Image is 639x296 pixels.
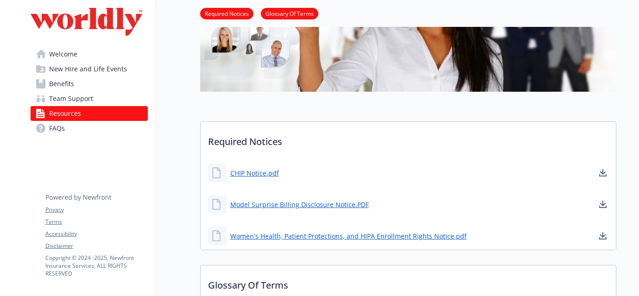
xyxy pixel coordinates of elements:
[31,47,148,62] a: Welcome
[597,199,608,210] a: download document
[201,122,616,156] p: Required Notices
[230,231,467,241] a: Women's Health, Patient Protections, and HIPA Enrollment Rights Notice.pdf
[31,91,148,106] a: Team Support
[49,121,65,136] span: FAQs
[45,230,147,238] a: Accessibility
[31,76,148,91] a: Benefits
[45,206,147,214] a: Privacy
[49,91,93,106] span: Team Support
[261,9,318,18] a: Glossary Of Terms
[230,200,369,209] a: Model Surprise Billing Disclosure Notice.PDF
[230,168,279,178] a: CHIP Notice.pdf
[49,76,74,91] span: Benefits
[31,106,148,121] a: Resources
[31,121,148,136] a: FAQs
[200,9,253,18] a: Required Notices
[45,254,147,277] p: Copyright © 2024 - 2025 , Newfront Insurance Services, ALL RIGHTS RESERVED
[597,230,608,241] a: download document
[45,242,147,250] a: Disclaimer
[49,47,77,62] span: Welcome
[45,218,147,226] a: Terms
[49,106,81,121] span: Resources
[49,62,127,76] span: New Hire and Life Events
[31,62,148,76] a: New Hire and Life Events
[597,167,608,178] a: download document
